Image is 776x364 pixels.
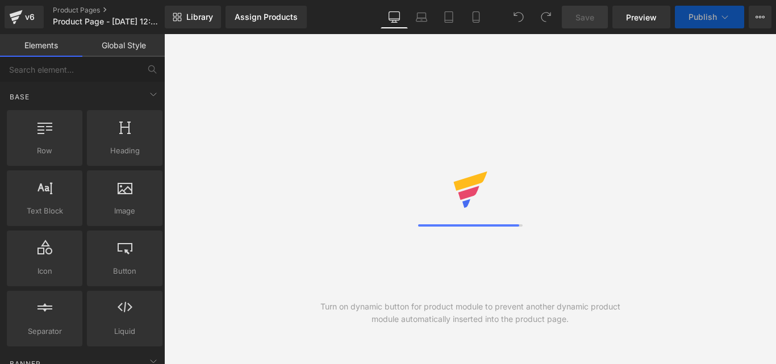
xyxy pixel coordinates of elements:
[435,6,462,28] a: Tablet
[90,205,159,217] span: Image
[90,325,159,337] span: Liquid
[317,300,623,325] div: Turn on dynamic button for product module to prevent another dynamic product module automatically...
[381,6,408,28] a: Desktop
[10,325,79,337] span: Separator
[53,17,162,26] span: Product Page - [DATE] 12:07:14
[10,265,79,277] span: Icon
[23,10,37,24] div: v6
[575,11,594,23] span: Save
[626,11,657,23] span: Preview
[507,6,530,28] button: Undo
[10,205,79,217] span: Text Block
[5,6,44,28] a: v6
[462,6,490,28] a: Mobile
[675,6,744,28] button: Publish
[612,6,670,28] a: Preview
[689,12,717,22] span: Publish
[9,91,31,102] span: Base
[90,145,159,157] span: Heading
[82,34,165,57] a: Global Style
[165,6,221,28] a: New Library
[535,6,557,28] button: Redo
[53,6,183,15] a: Product Pages
[90,265,159,277] span: Button
[749,6,771,28] button: More
[10,145,79,157] span: Row
[235,12,298,22] div: Assign Products
[408,6,435,28] a: Laptop
[186,12,213,22] span: Library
